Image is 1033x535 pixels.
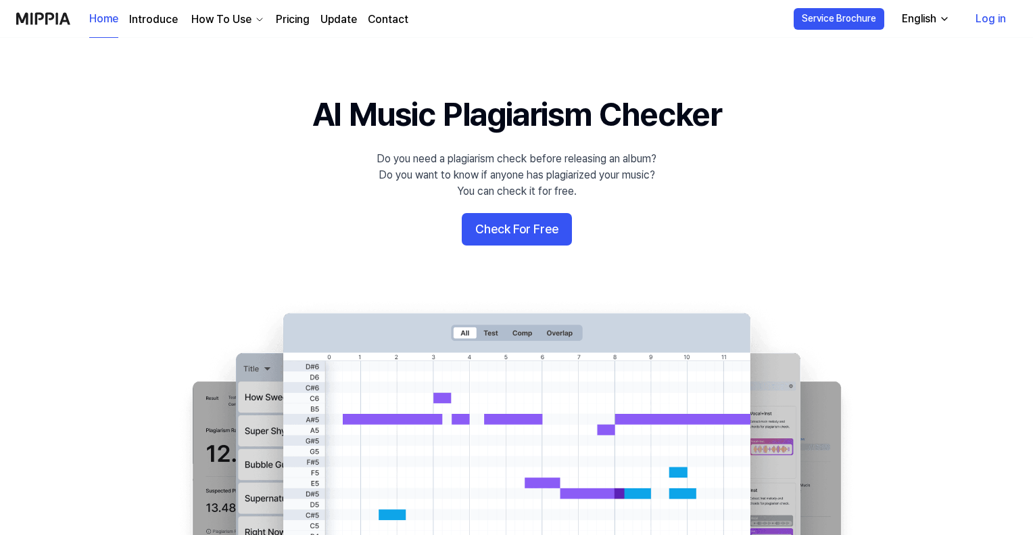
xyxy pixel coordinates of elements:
[89,1,118,38] a: Home
[794,8,884,30] button: Service Brochure
[189,11,254,28] div: How To Use
[899,11,939,27] div: English
[189,11,265,28] button: How To Use
[462,213,572,246] button: Check For Free
[377,151,656,200] div: Do you need a plagiarism check before releasing an album? Do you want to know if anyone has plagi...
[276,11,310,28] a: Pricing
[891,5,958,32] button: English
[368,11,408,28] a: Contact
[320,11,357,28] a: Update
[129,11,178,28] a: Introduce
[312,92,721,137] h1: AI Music Plagiarism Checker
